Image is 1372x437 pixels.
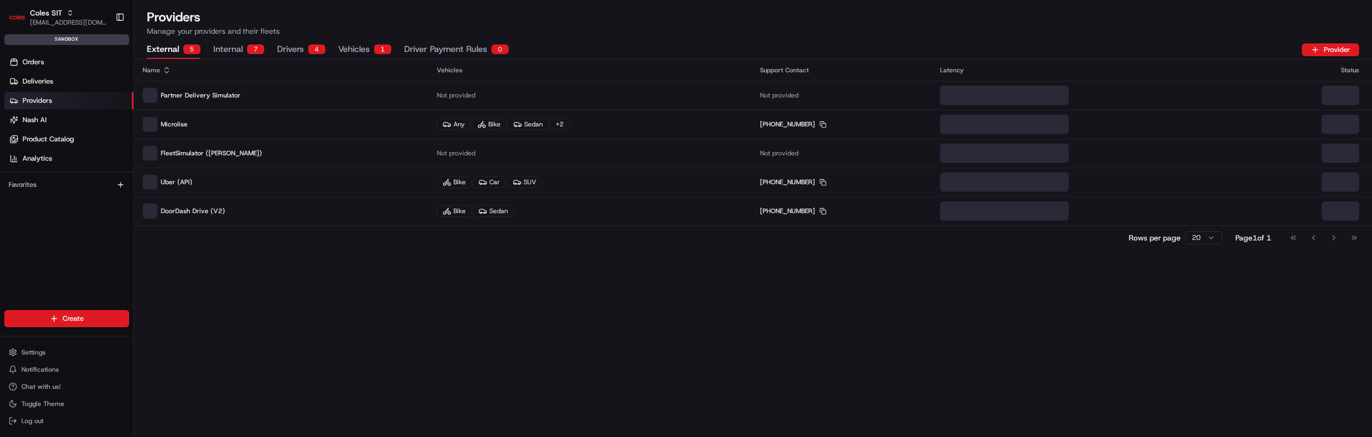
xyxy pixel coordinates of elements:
[21,417,43,425] span: Log out
[1254,66,1363,74] div: Status
[21,382,61,391] span: Chat with us!
[21,400,64,408] span: Toggle Theme
[4,362,129,377] button: Notifications
[1302,43,1359,56] button: Provider
[143,66,420,74] div: Name
[161,149,262,157] span: FleetSimulator ([PERSON_NAME])
[4,4,111,30] button: Coles SITColes SIT[EMAIL_ADDRESS][DOMAIN_NAME]
[4,396,129,411] button: Toggle Theme
[473,205,514,217] div: Sedan
[9,9,26,26] img: Coles SIT
[30,18,107,27] button: [EMAIL_ADDRESS][DOMAIN_NAME]
[161,120,188,129] span: Microlise
[4,150,133,167] a: Analytics
[23,57,44,67] span: Orders
[437,118,471,130] div: Any
[507,176,542,188] div: SUV
[760,207,826,215] div: [PHONE_NUMBER]
[472,118,506,130] div: Bike
[21,348,46,357] span: Settings
[23,154,52,163] span: Analytics
[23,115,47,125] span: Nash AI
[161,91,241,100] span: Partner Delivery Simulator
[23,77,53,86] span: Deliveries
[760,66,923,74] div: Support Contact
[760,178,826,186] div: [PHONE_NUMBER]
[508,118,549,130] div: Sedan
[760,149,799,157] span: Not provided
[30,7,62,18] button: Coles SIT
[147,26,1359,36] p: Manage your providers and their fleets
[23,134,74,144] span: Product Catalog
[308,44,325,54] div: 4
[161,207,225,215] span: DoorDash Drive (V2)
[4,379,129,394] button: Chat with us!
[23,96,52,106] span: Providers
[4,92,133,109] a: Providers
[437,91,475,100] span: Not provided
[147,41,200,59] button: External
[473,176,506,188] div: Car
[940,66,1237,74] div: Latency
[4,345,129,360] button: Settings
[374,44,391,54] div: 1
[1235,232,1271,243] div: Page 1 of 1
[437,149,475,157] span: Not provided
[404,41,509,59] button: Driver Payment Rules
[161,178,192,186] span: Uber (API)
[183,44,200,54] div: 5
[437,176,472,188] div: Bike
[4,176,129,193] div: Favorites
[491,44,509,54] div: 0
[4,131,133,148] a: Product Catalog
[4,111,133,129] a: Nash AI
[1129,232,1181,243] p: Rows per page
[550,118,570,130] div: + 2
[338,41,391,59] button: Vehicles
[213,41,264,59] button: Internal
[277,41,325,59] button: Drivers
[4,413,129,428] button: Log out
[21,365,59,374] span: Notifications
[147,9,1359,26] h1: Providers
[760,91,799,100] span: Not provided
[4,310,129,327] button: Create
[63,314,84,323] span: Create
[760,120,826,129] div: [PHONE_NUMBER]
[247,44,264,54] div: 7
[4,34,129,45] div: sandbox
[4,54,133,71] a: Orders
[437,66,743,74] div: Vehicles
[4,73,133,90] a: Deliveries
[437,205,472,217] div: Bike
